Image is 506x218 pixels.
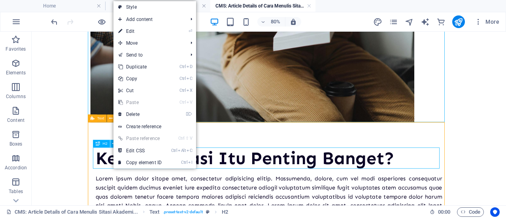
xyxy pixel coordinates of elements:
[490,207,500,217] button: Usercentrics
[50,17,59,27] i: Undo: Edit headline (Ctrl+Z)
[113,121,196,133] a: Create reference
[113,61,166,73] a: CtrlDDuplicate
[290,18,297,25] i: On resize automatically adjust zoom level to fit chosen device.
[457,207,484,217] button: Code
[389,17,398,27] i: Pages (Ctrl+Alt+S)
[189,28,192,34] i: ⏎
[6,93,26,100] p: Columns
[421,17,430,27] button: text_generator
[373,17,382,27] i: Design (Ctrl+Alt+Y)
[436,17,446,27] button: commerce
[97,117,104,121] span: Text
[187,148,192,153] i: C
[9,141,23,147] p: Boxes
[6,70,26,76] p: Elements
[436,17,446,27] i: Commerce
[430,207,451,217] h6: Session time
[187,100,192,105] i: V
[113,17,122,27] button: reload
[187,76,192,81] i: C
[190,136,192,141] i: V
[113,37,184,49] span: Move
[179,88,186,93] i: Ctrl
[163,207,203,217] span: . preset-text-v2-default
[438,207,450,217] span: 00 00
[454,17,463,27] i: Publish
[113,85,166,97] a: CtrlXCut
[6,46,26,52] p: Favorites
[113,157,166,169] a: CtrlICopy element ID
[105,2,210,10] h4: Collections Manager
[188,160,192,165] i: I
[113,145,166,157] a: CtrlAltCEdit CSS
[187,64,192,69] i: D
[405,17,414,27] i: Navigator
[444,209,445,215] span: :
[49,17,59,27] button: undo
[471,15,502,28] button: More
[187,88,192,93] i: X
[7,117,25,123] p: Content
[186,112,192,117] i: ⌦
[181,160,187,165] i: Ctrl
[113,108,166,120] a: ⌦Delete
[210,2,315,10] h4: CMS: Article Details of Cara Menulis Sitasi Akademi...
[113,25,166,37] a: ⏎Edit
[421,17,430,27] i: AI Writer
[257,17,285,27] button: 80%
[474,18,499,26] span: More
[113,133,166,144] a: Ctrl⇧VPaste reference
[113,13,184,25] span: Add content
[149,207,228,217] nav: breadcrumb
[179,76,186,81] i: Ctrl
[113,17,122,27] i: Reload page
[179,100,186,105] i: Ctrl
[113,49,184,61] a: Send to
[178,148,186,153] i: Alt
[389,17,398,27] button: pages
[178,136,185,141] i: Ctrl
[269,17,282,27] h6: 80%
[113,97,166,108] a: CtrlVPaste
[452,15,465,28] button: publish
[171,148,177,153] i: Ctrl
[373,17,383,27] button: design
[6,207,138,217] a: Click to cancel selection. Double-click to open Pages
[405,17,414,27] button: navigator
[149,207,159,217] span: Click to select. Double-click to edit
[222,207,228,217] span: Click to select. Double-click to edit
[185,136,189,141] i: ⇧
[113,73,166,85] a: CtrlCCopy
[102,142,107,146] span: H2
[113,1,196,13] a: Style
[5,165,27,171] p: Accordion
[461,207,480,217] span: Code
[179,64,186,69] i: Ctrl
[206,210,210,214] i: This element is a customizable preset
[9,188,23,195] p: Tables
